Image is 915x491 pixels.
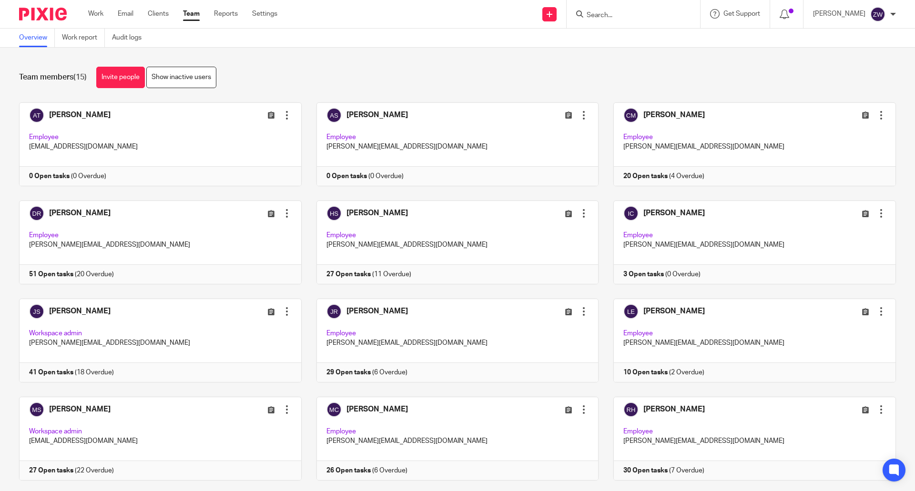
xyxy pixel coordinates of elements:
[19,8,67,20] img: Pixie
[813,9,865,19] p: [PERSON_NAME]
[870,7,885,22] img: svg%3E
[73,73,87,81] span: (15)
[148,9,169,19] a: Clients
[146,67,216,88] a: Show inactive users
[183,9,200,19] a: Team
[112,29,149,47] a: Audit logs
[62,29,105,47] a: Work report
[723,10,760,17] span: Get Support
[96,67,145,88] a: Invite people
[19,29,55,47] a: Overview
[88,9,103,19] a: Work
[214,9,238,19] a: Reports
[252,9,277,19] a: Settings
[118,9,133,19] a: Email
[19,72,87,82] h1: Team members
[586,11,671,20] input: Search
